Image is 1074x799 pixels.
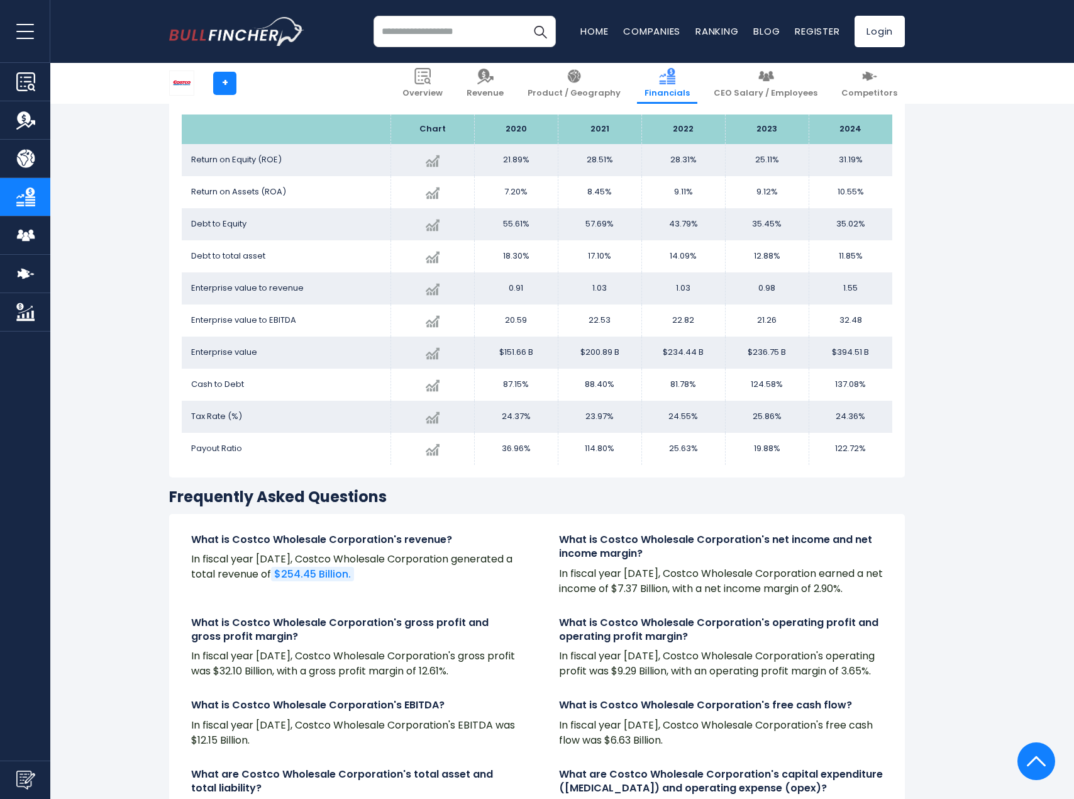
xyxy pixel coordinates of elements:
td: 25.11% [725,144,809,176]
td: 35.02% [809,208,892,240]
p: In fiscal year [DATE], Costco Wholesale Corporation's operating profit was $9.29 Billion, with an... [559,649,883,679]
a: $254.45 Billion. [271,567,354,581]
h4: What are Costco Wholesale Corporation's total asset and total liability? [191,768,515,796]
td: 0.98 [725,272,809,305]
span: CEO Salary / Employees [714,88,817,99]
p: In fiscal year [DATE], Costco Wholesale Corporation's EBITDA was $12.15 Billion. [191,718,515,748]
a: Home [580,25,608,38]
td: 31.19% [809,144,892,176]
td: 22.82 [641,305,725,337]
h3: Frequently Asked Questions [169,487,905,506]
td: 81.78% [641,369,725,401]
td: 36.96% [474,433,558,465]
span: Return on Equity (ROE) [191,154,282,165]
a: Overview [395,63,450,104]
a: Ranking [695,25,738,38]
td: 9.11% [641,176,725,208]
a: Product / Geography [520,63,628,104]
td: 43.79% [641,208,725,240]
span: Debt to Equity [191,218,246,230]
td: 19.88% [725,433,809,465]
a: Blog [753,25,780,38]
td: 1.55 [809,272,892,305]
td: 20.59 [474,305,558,337]
td: 18.30% [474,240,558,272]
a: Login [855,16,905,47]
td: 14.09% [641,240,725,272]
h4: What is Costco Wholesale Corporation's revenue? [191,533,515,547]
td: 88.40% [558,369,641,401]
td: 32.48 [809,305,892,337]
h4: What is Costco Wholesale Corporation's gross profit and gross profit margin? [191,616,515,644]
a: Financials [637,63,697,104]
span: Enterprise value [191,346,257,358]
a: + [213,72,236,95]
th: 2023 [725,115,809,144]
td: 12.88% [725,240,809,272]
span: Payout Ratio [191,442,242,454]
td: $234.44 B [641,337,725,369]
td: $236.75 B [725,337,809,369]
td: $394.51 B [809,337,892,369]
td: 21.89% [474,144,558,176]
th: 2020 [474,115,558,144]
h4: What is Costco Wholesale Corporation's EBITDA? [191,698,515,712]
p: In fiscal year [DATE], Costco Wholesale Corporation earned a net income of $7.37 Billion, with a ... [559,566,883,596]
td: 7.20% [474,176,558,208]
td: 137.08% [809,369,892,401]
img: bullfincher logo [169,17,304,46]
td: 114.80% [558,433,641,465]
td: 28.51% [558,144,641,176]
span: Enterprise value to revenue [191,282,304,294]
span: Tax Rate (%) [191,410,242,422]
span: Cash to Debt [191,378,244,390]
td: 87.15% [474,369,558,401]
th: Chart [390,115,474,144]
a: Register [795,25,839,38]
td: $200.89 B [558,337,641,369]
button: Search [524,16,556,47]
td: 122.72% [809,433,892,465]
td: 25.63% [641,433,725,465]
td: 23.97% [558,401,641,433]
img: COST logo [170,71,194,95]
span: Overview [402,88,443,99]
p: In fiscal year [DATE], Costco Wholesale Corporation's free cash flow was $6.63 Billion. [559,718,883,748]
span: Financials [645,88,690,99]
td: 28.31% [641,144,725,176]
td: 17.10% [558,240,641,272]
a: Revenue [459,63,511,104]
span: Product / Geography [528,88,621,99]
a: Competitors [834,63,905,104]
td: 0.91 [474,272,558,305]
h4: What is Costco Wholesale Corporation's net income and net income margin? [559,533,883,561]
td: 124.58% [725,369,809,401]
td: 25.86% [725,401,809,433]
a: CEO Salary / Employees [706,63,825,104]
p: In fiscal year [DATE], Costco Wholesale Corporation's gross profit was $32.10 Billion, with a gro... [191,649,515,679]
a: Companies [623,25,680,38]
span: Return on Assets (ROA) [191,186,286,198]
td: 9.12% [725,176,809,208]
th: 2022 [641,115,725,144]
td: 24.55% [641,401,725,433]
th: 2021 [558,115,641,144]
h4: What is Costco Wholesale Corporation's operating profit and operating profit margin? [559,616,883,644]
td: 8.45% [558,176,641,208]
td: 21.26 [725,305,809,337]
td: 57.69% [558,208,641,240]
td: $151.66 B [474,337,558,369]
h4: What are Costco Wholesale Corporation's capital expenditure ([MEDICAL_DATA]) and operating expens... [559,768,883,796]
span: Revenue [467,88,504,99]
th: 2024 [809,115,892,144]
a: Go to homepage [169,17,304,46]
td: 1.03 [641,272,725,305]
span: Enterprise value to EBITDA [191,314,296,326]
td: 10.55% [809,176,892,208]
p: In fiscal year [DATE], Costco Wholesale Corporation generated a total revenue of [191,552,515,582]
td: 24.36% [809,401,892,433]
h4: What is Costco Wholesale Corporation's free cash flow? [559,698,883,712]
td: 11.85% [809,240,892,272]
td: 1.03 [558,272,641,305]
span: Competitors [841,88,897,99]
